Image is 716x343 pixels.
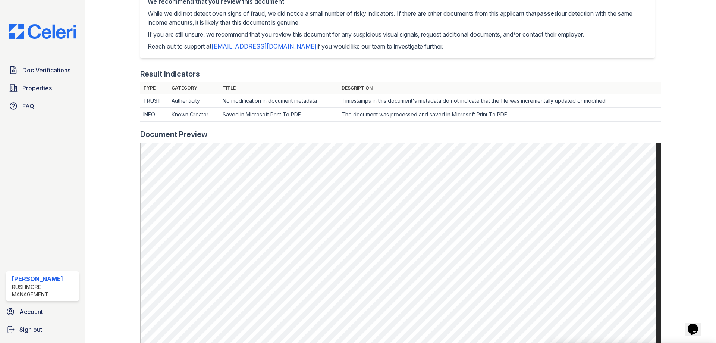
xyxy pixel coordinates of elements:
[22,66,70,75] span: Doc Verifications
[339,82,661,94] th: Description
[140,82,169,94] th: Type
[12,283,76,298] div: Rushmore Management
[3,304,82,319] a: Account
[140,108,169,122] td: INFO
[685,313,709,336] iframe: chat widget
[12,274,76,283] div: [PERSON_NAME]
[148,42,647,51] p: Reach out to support at if you would like our team to investigate further.
[220,108,339,122] td: Saved in Microsoft Print To PDF
[3,24,82,39] img: CE_Logo_Blue-a8612792a0a2168367f1c8372b55b34899dd931a85d93a1a3d3e32e68fde9ad4.png
[339,108,661,122] td: The document was processed and saved in Microsoft Print To PDF.
[6,99,79,113] a: FAQ
[19,325,42,334] span: Sign out
[19,307,43,316] span: Account
[6,81,79,96] a: Properties
[22,102,34,110] span: FAQ
[22,84,52,93] span: Properties
[148,9,647,27] p: While we did not detect overt signs of fraud, we did notice a small number of risky indicators. I...
[169,82,220,94] th: Category
[220,82,339,94] th: Title
[6,63,79,78] a: Doc Verifications
[536,10,558,17] span: passed
[148,30,647,39] p: If you are still unsure, we recommend that you review this document for any suspicious visual sig...
[220,94,339,108] td: No modification in document metadata
[211,43,317,50] a: [EMAIL_ADDRESS][DOMAIN_NAME]
[169,94,220,108] td: Authenticity
[140,94,169,108] td: TRUST
[140,129,208,140] div: Document Preview
[339,94,661,108] td: Timestamps in this document's metadata do not indicate that the file was incrementally updated or...
[3,322,82,337] a: Sign out
[140,69,200,79] div: Result Indicators
[169,108,220,122] td: Known Creator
